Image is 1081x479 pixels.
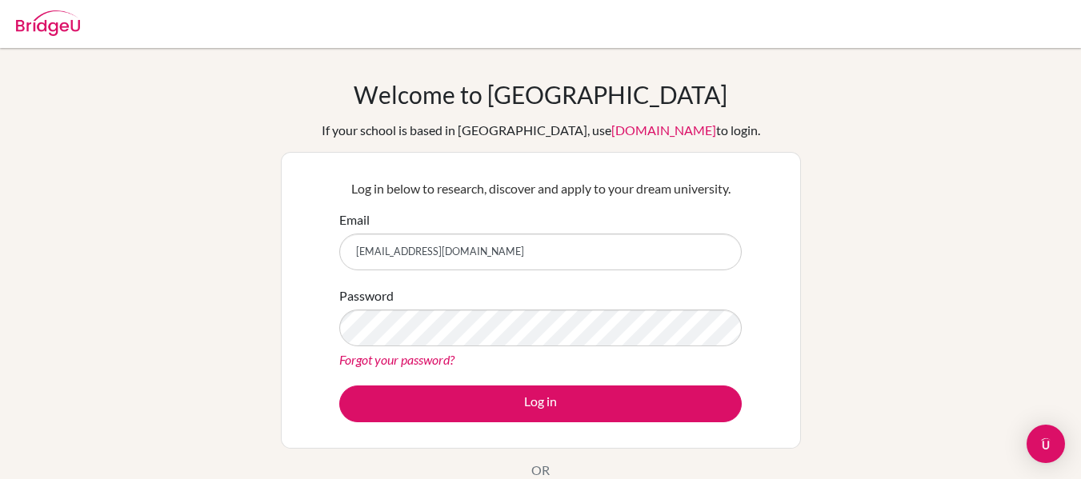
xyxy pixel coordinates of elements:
img: Bridge-U [16,10,80,36]
a: [DOMAIN_NAME] [611,122,716,138]
button: Log in [339,385,742,422]
p: Log in below to research, discover and apply to your dream university. [339,179,742,198]
div: Open Intercom Messenger [1027,425,1065,463]
a: Forgot your password? [339,352,454,367]
div: If your school is based in [GEOGRAPHIC_DATA], use to login. [322,121,760,140]
h1: Welcome to [GEOGRAPHIC_DATA] [354,80,727,109]
label: Email [339,210,370,230]
label: Password [339,286,394,305]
